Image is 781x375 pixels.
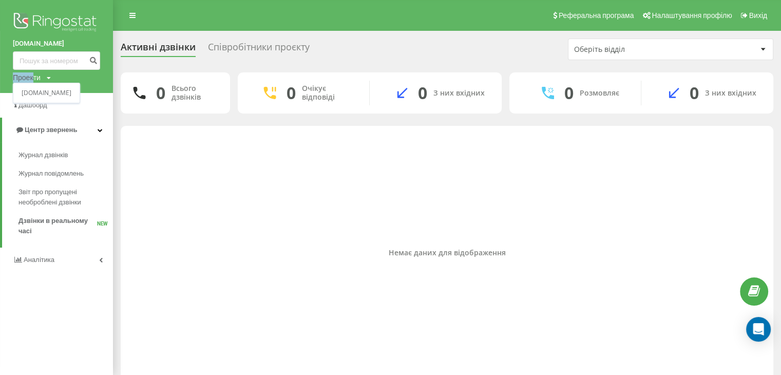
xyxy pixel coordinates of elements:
[13,39,100,49] a: [DOMAIN_NAME]
[18,164,113,183] a: Журнал повідомлень
[24,256,54,264] span: Аналiтика
[18,187,108,208] span: Звіт про пропущені необроблені дзвінки
[18,168,84,179] span: Журнал повідомлень
[18,216,97,236] span: Дзвінки в реальному часі
[705,89,756,98] div: З них вхідних
[129,249,765,257] div: Немає даних для відображення
[13,72,41,83] div: Проекти
[574,45,697,54] div: Оберіть відділ
[18,150,68,160] span: Журнал дзвінків
[302,84,354,102] div: Очікує відповіді
[22,89,71,97] a: [DOMAIN_NAME]
[2,118,113,142] a: Центр звернень
[25,126,77,134] span: Центр звернень
[18,101,47,109] span: Дашборд
[690,83,699,103] div: 0
[433,89,485,98] div: З них вхідних
[580,89,619,98] div: Розмовляє
[18,212,113,240] a: Дзвінки в реальному часіNEW
[208,42,310,58] div: Співробітники проєкту
[18,183,113,212] a: Звіт про пропущені необроблені дзвінки
[13,10,100,36] img: Ringostat logo
[749,11,767,20] span: Вихід
[559,11,634,20] span: Реферальна програма
[121,42,196,58] div: Активні дзвінки
[172,84,218,102] div: Всього дзвінків
[13,51,100,70] input: Пошук за номером
[746,317,771,342] div: Open Intercom Messenger
[156,83,165,103] div: 0
[418,83,427,103] div: 0
[564,83,574,103] div: 0
[652,11,732,20] span: Налаштування профілю
[18,146,113,164] a: Журнал дзвінків
[287,83,296,103] div: 0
